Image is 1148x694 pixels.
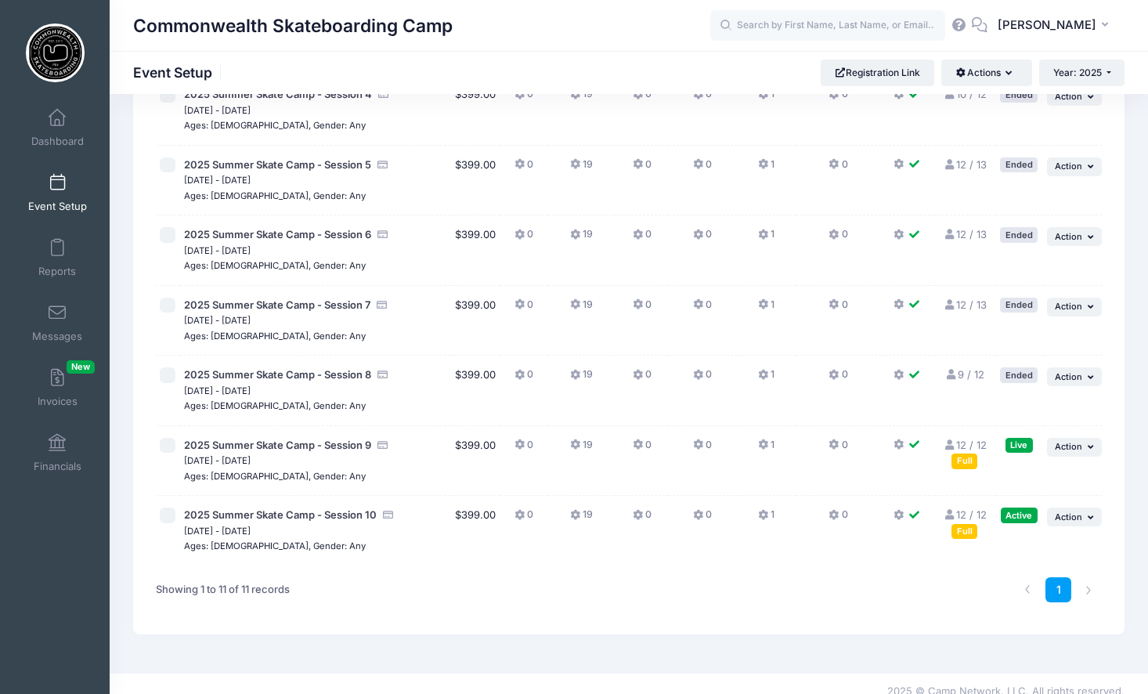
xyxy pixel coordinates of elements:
[184,400,366,411] small: Ages: [DEMOGRAPHIC_DATA], Gender: Any
[570,227,593,250] button: 19
[633,508,652,530] button: 0
[1047,87,1102,106] button: Action
[1055,161,1082,172] span: Action
[570,367,593,390] button: 19
[1047,157,1102,176] button: Action
[32,330,82,343] span: Messages
[1039,60,1125,86] button: Year: 2025
[377,440,389,450] i: Accepting Credit Card Payments
[184,368,371,381] span: 2025 Summer Skate Camp - Session 8
[38,265,76,278] span: Reports
[758,157,774,180] button: 1
[1055,441,1082,452] span: Action
[20,165,95,220] a: Event Setup
[633,157,652,180] button: 0
[758,367,774,390] button: 1
[829,87,847,110] button: 0
[26,23,85,82] img: Commonwealth Skateboarding Camp
[514,157,533,180] button: 0
[184,175,251,186] small: [DATE] - [DATE]
[184,158,371,171] span: 2025 Summer Skate Camp - Session 5
[514,298,533,320] button: 0
[514,508,533,530] button: 0
[20,425,95,480] a: Financials
[1055,301,1082,312] span: Action
[633,438,652,461] button: 0
[693,157,712,180] button: 0
[633,87,652,110] button: 0
[184,298,370,311] span: 2025 Summer Skate Camp - Session 7
[450,356,500,426] td: $399.00
[829,227,847,250] button: 0
[382,510,395,520] i: Accepting Credit Card Payments
[693,87,712,110] button: 0
[951,524,977,539] div: Full
[184,331,366,342] small: Ages: [DEMOGRAPHIC_DATA], Gender: Any
[34,460,81,473] span: Financials
[20,295,95,350] a: Messages
[450,75,500,146] td: $399.00
[1005,438,1033,453] div: Live
[829,157,847,180] button: 0
[1047,298,1102,316] button: Action
[943,88,986,100] a: 10 / 12
[184,105,251,116] small: [DATE] - [DATE]
[377,160,389,170] i: Accepting Credit Card Payments
[184,190,366,201] small: Ages: [DEMOGRAPHIC_DATA], Gender: Any
[31,135,84,148] span: Dashboard
[829,298,847,320] button: 0
[1000,298,1038,313] div: Ended
[1045,577,1071,603] a: 1
[156,572,290,608] div: Showing 1 to 11 of 11 records
[20,230,95,285] a: Reports
[758,298,774,320] button: 1
[758,508,774,530] button: 1
[450,215,500,286] td: $399.00
[514,227,533,250] button: 0
[184,471,366,482] small: Ages: [DEMOGRAPHIC_DATA], Gender: Any
[633,227,652,250] button: 0
[943,439,986,467] a: 12 / 12 Full
[376,300,388,310] i: Accepting Credit Card Payments
[1047,367,1102,386] button: Action
[570,438,593,461] button: 19
[693,508,712,530] button: 0
[998,16,1096,34] span: [PERSON_NAME]
[38,395,78,408] span: Invoices
[184,120,366,131] small: Ages: [DEMOGRAPHIC_DATA], Gender: Any
[184,88,372,100] span: 2025 Summer Skate Camp - Session 4
[514,438,533,461] button: 0
[821,60,934,86] a: Registration Link
[710,10,945,42] input: Search by First Name, Last Name, or Email...
[758,87,774,110] button: 1
[184,385,251,396] small: [DATE] - [DATE]
[1000,87,1038,102] div: Ended
[1000,157,1038,172] div: Ended
[943,508,986,537] a: 12 / 12 Full
[829,508,847,530] button: 0
[450,426,500,497] td: $399.00
[758,438,774,461] button: 1
[450,146,500,216] td: $399.00
[514,87,533,110] button: 0
[1047,227,1102,246] button: Action
[184,508,377,521] span: 2025 Summer Skate Camp - Session 10
[943,158,986,171] a: 12 / 13
[450,286,500,356] td: $399.00
[133,8,453,44] h1: Commonwealth Skateboarding Camp
[570,298,593,320] button: 19
[450,496,500,566] td: $399.00
[1000,367,1038,382] div: Ended
[570,87,593,110] button: 19
[184,245,251,256] small: [DATE] - [DATE]
[693,438,712,461] button: 0
[951,454,977,468] div: Full
[184,228,371,240] span: 2025 Summer Skate Camp - Session 6
[1001,508,1038,522] div: Active
[943,228,986,240] a: 12 / 13
[941,60,1031,86] button: Actions
[945,368,984,381] a: 9 / 12
[987,8,1125,44] button: [PERSON_NAME]
[28,200,87,213] span: Event Setup
[184,315,251,326] small: [DATE] - [DATE]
